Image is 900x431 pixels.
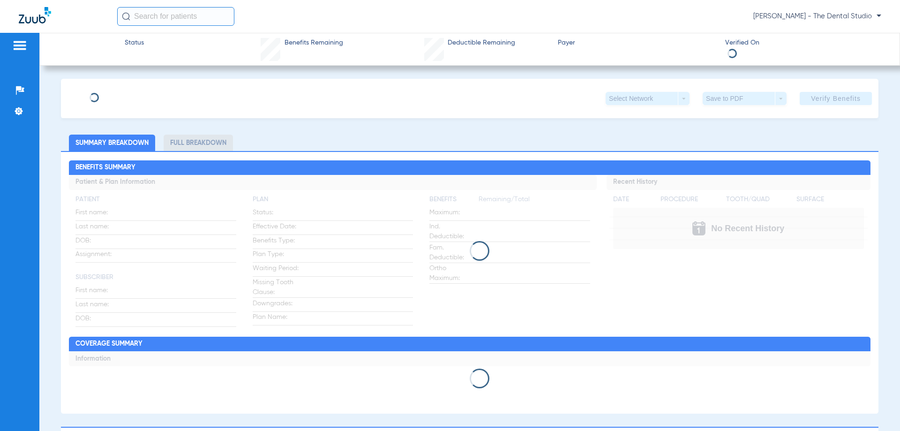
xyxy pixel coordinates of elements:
[753,12,881,21] span: [PERSON_NAME] - The Dental Studio
[448,38,515,48] span: Deductible Remaining
[69,135,155,151] li: Summary Breakdown
[125,38,144,48] span: Status
[725,38,885,48] span: Verified On
[117,7,234,26] input: Search for patients
[19,7,51,23] img: Zuub Logo
[122,12,130,21] img: Search Icon
[69,160,870,175] h2: Benefits Summary
[558,38,717,48] span: Payer
[12,40,27,51] img: hamburger-icon
[164,135,233,151] li: Full Breakdown
[285,38,343,48] span: Benefits Remaining
[69,337,870,352] h2: Coverage Summary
